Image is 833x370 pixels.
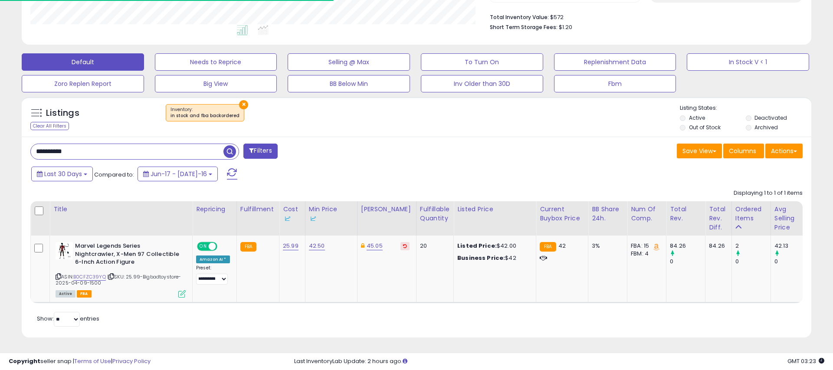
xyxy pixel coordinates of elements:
a: 42.50 [309,242,325,250]
b: Listed Price: [457,242,497,250]
b: Short Term Storage Fees: [490,23,558,31]
div: Avg Selling Price [774,205,806,232]
div: Min Price [309,205,354,223]
div: BB Share 24h. [592,205,623,223]
span: | SKU: 25.99-Bigbadtoystore-2025-04-09-1500 [56,273,181,286]
span: Jun-17 - [DATE]-16 [151,170,207,178]
button: Big View [155,75,277,92]
div: 84.26 [670,242,705,250]
div: Total Rev. [670,205,702,223]
div: Amazon AI * [196,255,230,263]
div: Fulfillment [240,205,275,214]
img: InventoryLab Logo [309,214,318,223]
div: Some or all of the values in this column are provided from Inventory Lab. [283,214,302,223]
div: $42.00 [457,242,529,250]
li: $572 [490,11,796,22]
div: Title [53,205,189,214]
div: ASIN: [56,242,186,297]
span: Compared to: [94,170,134,179]
span: All listings currently available for purchase on Amazon [56,290,75,298]
div: Preset: [196,265,230,285]
button: Filters [243,144,277,159]
div: 42.13 [774,242,810,250]
span: Inventory : [171,106,239,119]
label: Active [689,114,705,121]
b: Total Inventory Value: [490,13,549,21]
div: Displaying 1 to 1 of 1 items [734,189,803,197]
label: Deactivated [754,114,787,121]
div: Repricing [196,205,233,214]
div: $42 [457,254,529,262]
button: Fbm [554,75,676,92]
h5: Listings [46,107,79,119]
div: Num of Comp. [631,205,662,223]
button: Needs to Reprice [155,53,277,71]
p: Listing States: [680,104,811,112]
span: ON [198,243,209,250]
button: BB Below Min [288,75,410,92]
div: 0 [735,258,771,265]
small: FBA [540,242,556,252]
button: Inv Older than 30D [421,75,543,92]
small: FBA [240,242,256,252]
span: FBA [77,290,92,298]
div: Listed Price [457,205,532,214]
div: in stock and fba backordered [171,113,239,119]
button: Default [22,53,144,71]
img: 41hFuzBt3aL._SL40_.jpg [56,242,73,259]
span: 2025-08-17 03:23 GMT [787,357,824,365]
span: Columns [729,147,756,155]
div: [PERSON_NAME] [361,205,413,214]
button: To Turn On [421,53,543,71]
div: 3% [592,242,620,250]
div: 0 [670,258,705,265]
button: Save View [677,144,722,158]
a: 25.99 [283,242,298,250]
button: Columns [723,144,764,158]
b: Marvel Legends Series Nightcrawler, X-Men 97 Collectible 6-Inch Action Figure [75,242,180,268]
button: Zoro Replen Report [22,75,144,92]
span: OFF [216,243,230,250]
div: Ordered Items [735,205,767,223]
span: $1.20 [559,23,572,31]
div: Last InventoryLab Update: 2 hours ago. [294,357,824,366]
a: 45.05 [367,242,383,250]
div: Fulfillable Quantity [420,205,450,223]
a: B0CFZC39YQ [73,273,106,281]
strong: Copyright [9,357,40,365]
div: Total Rev. Diff. [709,205,728,232]
button: Last 30 Days [31,167,93,181]
span: Last 30 Days [44,170,82,178]
button: Replenishment Data [554,53,676,71]
div: Some or all of the values in this column are provided from Inventory Lab. [309,214,354,223]
label: Archived [754,124,778,131]
div: 0 [774,258,810,265]
img: InventoryLab Logo [283,214,292,223]
b: Business Price: [457,254,505,262]
button: Selling @ Max [288,53,410,71]
label: Out of Stock [689,124,721,131]
button: × [239,100,248,109]
div: seller snap | | [9,357,151,366]
a: Privacy Policy [112,357,151,365]
div: Current Buybox Price [540,205,584,223]
div: Cost [283,205,302,223]
button: In Stock V < 1 [687,53,809,71]
div: FBA: 15 [631,242,659,250]
div: Clear All Filters [30,122,69,130]
span: Show: entries [37,314,99,323]
div: 20 [420,242,447,250]
button: Jun-17 - [DATE]-16 [138,167,218,181]
a: Terms of Use [74,357,111,365]
div: 84.26 [709,242,725,250]
button: Actions [765,144,803,158]
div: 2 [735,242,771,250]
div: FBM: 4 [631,250,659,258]
span: 42 [558,242,566,250]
